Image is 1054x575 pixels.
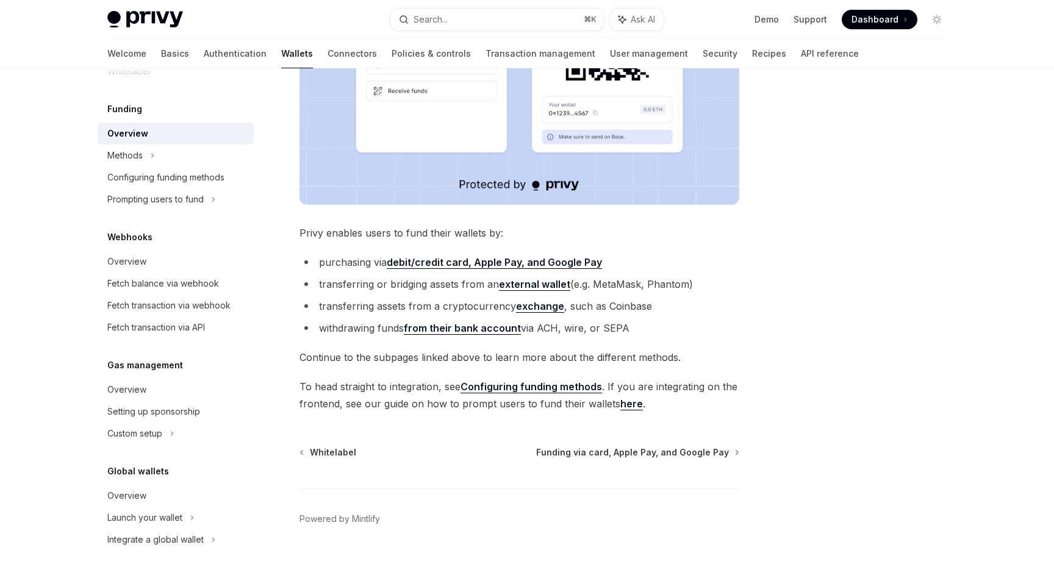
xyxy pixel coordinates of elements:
span: ⌘ K [584,15,597,24]
a: Whitelabel [301,446,356,459]
span: Dashboard [851,13,898,26]
div: Fetch transaction via webhook [107,298,231,313]
a: Demo [755,13,779,26]
div: Methods [107,148,143,163]
span: Funding via card, Apple Pay, and Google Pay [536,446,729,459]
a: exchange [516,300,564,313]
div: Configuring funding methods [107,170,224,185]
a: Wallets [281,39,313,68]
div: Fetch balance via webhook [107,276,219,291]
a: User management [610,39,688,68]
div: Custom setup [107,426,162,441]
a: Overview [98,485,254,507]
li: transferring or bridging assets from an (e.g. MetaMask, Phantom) [299,276,739,293]
div: Overview [107,126,148,141]
div: Search... [414,12,448,27]
a: Security [703,39,737,68]
div: Overview [107,382,146,397]
span: To head straight to integration, see . If you are integrating on the frontend, see our guide on h... [299,378,739,412]
a: Dashboard [842,10,917,29]
div: Overview [107,254,146,269]
li: transferring assets from a cryptocurrency , such as Coinbase [299,298,739,315]
a: Configuring funding methods [461,380,602,393]
strong: exchange [516,300,564,312]
div: Prompting users to fund [107,192,204,207]
h5: Gas management [107,358,183,373]
a: external wallet [499,278,570,291]
div: Integrate a global wallet [107,532,204,547]
a: Overview [98,379,254,401]
a: API reference [801,39,859,68]
li: purchasing via [299,254,739,271]
a: Connectors [328,39,377,68]
a: Overview [98,251,254,273]
h5: Global wallets [107,464,169,479]
a: Fetch balance via webhook [98,273,254,295]
span: Privy enables users to fund their wallets by: [299,224,739,241]
div: Setting up sponsorship [107,404,200,419]
strong: external wallet [499,278,570,290]
a: Configuring funding methods [98,166,254,188]
span: Continue to the subpages linked above to learn more about the different methods. [299,349,739,366]
a: Setting up sponsorship [98,401,254,423]
button: Search...⌘K [390,9,604,30]
a: from their bank account [404,322,521,335]
strong: debit/credit card, Apple Pay, and Google Pay [387,256,602,268]
a: Overview [98,123,254,145]
a: Policies & controls [392,39,471,68]
a: Fetch transaction via API [98,316,254,338]
button: Toggle dark mode [927,10,947,29]
img: light logo [107,11,183,28]
h5: Webhooks [107,230,152,245]
li: withdrawing funds via ACH, wire, or SEPA [299,320,739,337]
button: Ask AI [610,9,664,30]
div: Overview [107,488,146,503]
a: here [620,398,643,410]
a: Fetch transaction via webhook [98,295,254,316]
a: Welcome [107,39,146,68]
span: Whitelabel [310,446,356,459]
a: Basics [161,39,189,68]
a: Funding via card, Apple Pay, and Google Pay [536,446,738,459]
span: Ask AI [631,13,655,26]
h5: Funding [107,102,142,116]
a: Support [794,13,827,26]
div: Launch your wallet [107,510,182,525]
a: Authentication [204,39,267,68]
a: Recipes [752,39,786,68]
a: Powered by Mintlify [299,513,380,525]
a: Transaction management [486,39,595,68]
a: debit/credit card, Apple Pay, and Google Pay [387,256,602,269]
div: Fetch transaction via API [107,320,205,335]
